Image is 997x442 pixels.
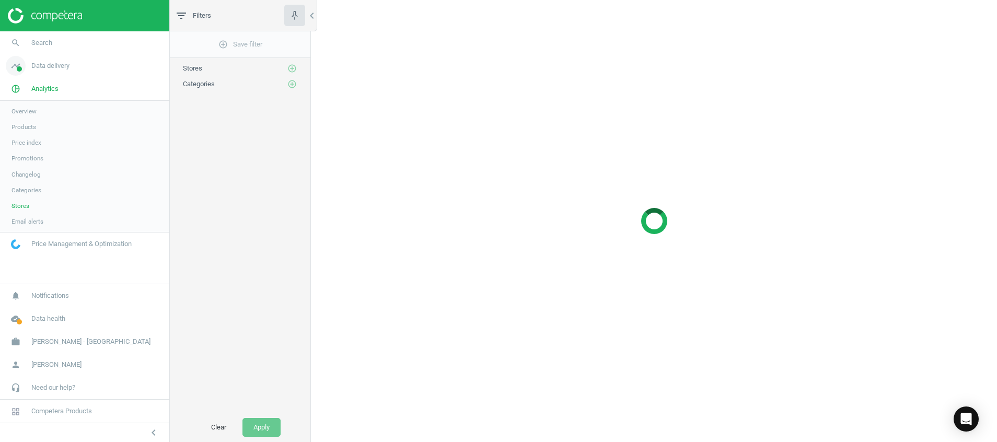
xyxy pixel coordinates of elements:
[6,332,26,352] i: work
[6,79,26,99] i: pie_chart_outlined
[147,426,160,439] i: chevron_left
[954,406,979,432] div: Open Intercom Messenger
[306,9,318,22] i: chevron_left
[6,56,26,76] i: timeline
[31,360,82,369] span: [PERSON_NAME]
[11,154,43,162] span: Promotions
[31,383,75,392] span: Need our help?
[6,33,26,53] i: search
[11,107,37,115] span: Overview
[11,138,41,147] span: Price index
[31,291,69,300] span: Notifications
[11,239,20,249] img: wGWNvw8QSZomAAAAABJRU5ErkJggg==
[11,202,29,210] span: Stores
[287,64,297,73] i: add_circle_outline
[170,34,310,55] button: add_circle_outlineSave filter
[8,8,82,24] img: ajHJNr6hYgQAAAAASUVORK5CYII=
[141,426,167,439] button: chevron_left
[287,79,297,89] i: add_circle_outline
[6,309,26,329] i: cloud_done
[183,80,215,88] span: Categories
[31,84,59,94] span: Analytics
[200,418,237,437] button: Clear
[31,38,52,48] span: Search
[31,337,150,346] span: [PERSON_NAME] - [GEOGRAPHIC_DATA]
[11,170,41,179] span: Changelog
[175,9,188,22] i: filter_list
[218,40,262,49] span: Save filter
[31,61,69,71] span: Data delivery
[242,418,281,437] button: Apply
[6,286,26,306] i: notifications
[31,314,65,323] span: Data health
[218,40,228,49] i: add_circle_outline
[287,63,297,74] button: add_circle_outline
[11,123,36,131] span: Products
[31,239,132,249] span: Price Management & Optimization
[11,186,41,194] span: Categories
[6,378,26,398] i: headset_mic
[31,406,92,416] span: Competera Products
[193,11,211,20] span: Filters
[11,217,43,226] span: Email alerts
[6,355,26,375] i: person
[183,64,202,72] span: Stores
